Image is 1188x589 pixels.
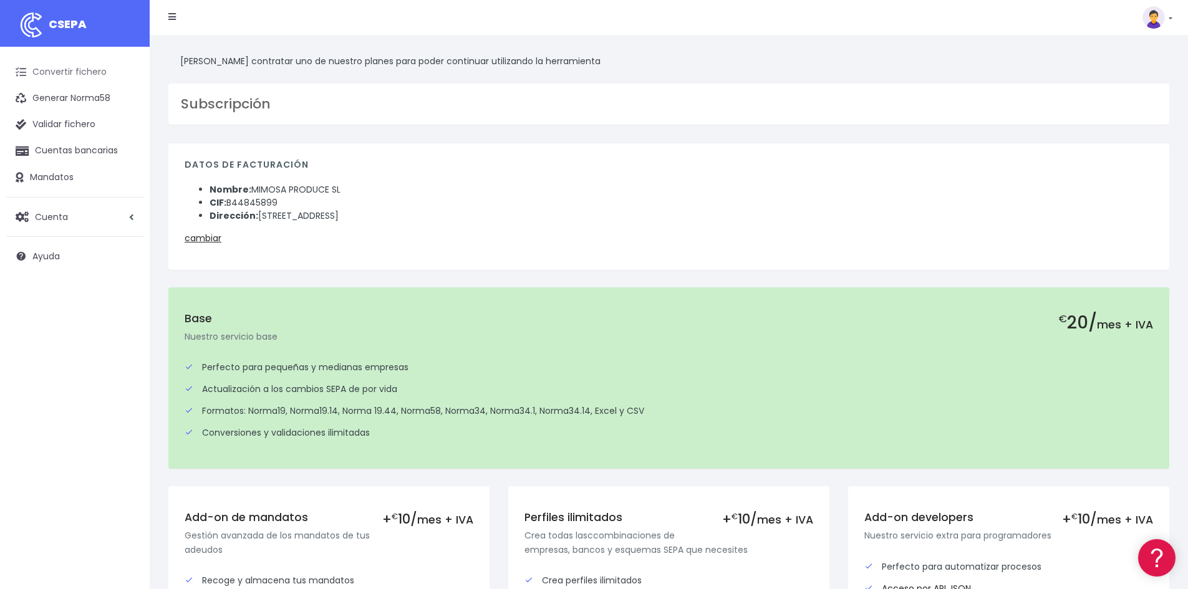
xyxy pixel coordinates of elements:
[185,574,473,587] div: Recoge y almacena tus mandatos
[864,560,1153,573] div: Perfecto para automatizar procesos
[1071,511,1078,522] small: €
[185,511,473,524] h5: Add-on de mandatos
[185,529,473,557] p: Gestión avanzada de los mandatos de tus adeudos
[32,250,60,262] span: Ayuda
[185,426,1153,439] div: Conversiones y validaciones ilimitadas
[185,312,1153,325] h5: Base
[210,183,251,196] strong: Nombre:
[417,512,473,527] span: mes + IVA
[524,574,813,587] div: Crea perfiles ilimitados
[49,16,87,32] span: CSEPA
[864,529,1153,542] p: Nuestro servicio extra para programadores
[1097,317,1153,332] span: mes + IVA
[35,210,68,223] span: Cuenta
[6,204,143,230] a: Cuenta
[210,196,226,209] strong: CIF:
[168,47,1169,75] div: [PERSON_NAME] contratar uno de nuestro planes para poder continuar utilizando la herramienta
[6,112,143,138] a: Validar fichero
[185,405,1153,418] div: Formatos: Norma19, Norma19.14, Norma 19.44, Norma58, Norma34, Norma34.1, Norma34.14, Excel y CSV
[185,232,221,244] a: cambiar
[1097,512,1153,527] span: mes + IVA
[6,243,143,269] a: Ayuda
[722,511,813,527] div: + 10/
[392,511,398,522] small: €
[210,196,1153,209] li: B44845899
[864,511,1153,524] h5: Add-on developers
[185,160,1153,176] h4: Datos de facturación
[185,330,1153,343] p: Nuestro servicio base
[185,383,1153,396] div: Actualización a los cambios SEPA de por vida
[1142,6,1165,29] img: profile
[757,512,813,527] span: mes + IVA
[6,138,143,164] a: Cuentas bancarias
[382,511,473,527] div: + 10/
[16,9,47,41] img: logo
[210,183,1153,196] li: MIMOSA PRODUCE SL
[6,165,143,191] a: Mandatos
[1058,312,1153,333] h2: 20/
[6,85,143,112] a: Generar Norma58
[732,511,738,522] small: €
[210,209,1153,223] li: [STREET_ADDRESS]
[524,529,813,557] p: Crea todas lasccombinaciones de empresas, bancos y esquemas SEPA que necesites
[1062,511,1153,527] div: + 10/
[210,209,258,222] strong: Dirección:
[524,511,813,524] h5: Perfiles ilimitados
[1058,311,1067,326] small: €
[181,96,1157,112] h3: Subscripción
[185,361,1153,374] div: Perfecto para pequeñas y medianas empresas
[6,59,143,85] a: Convertir fichero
